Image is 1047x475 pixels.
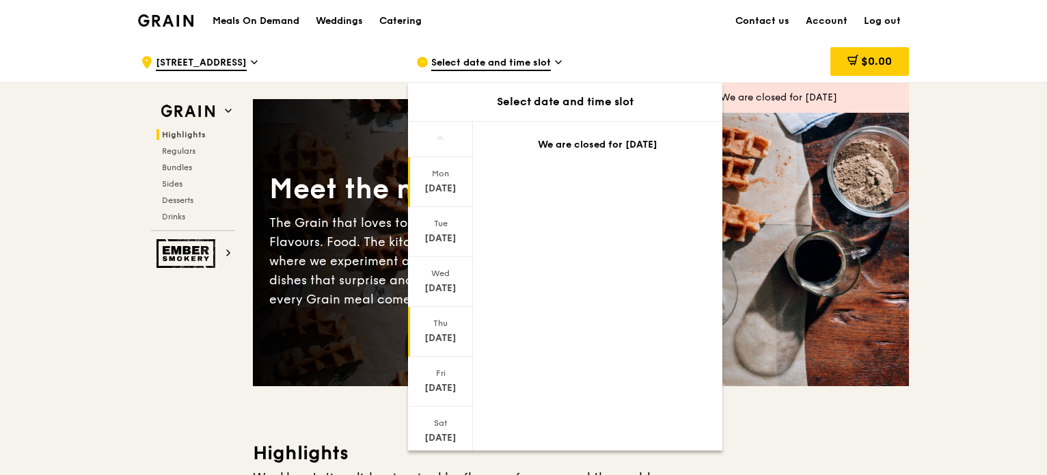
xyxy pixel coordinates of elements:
div: Catering [379,1,422,42]
span: Bundles [162,163,192,172]
div: We are closed for [DATE] [720,91,898,105]
span: Select date and time slot [431,56,551,71]
div: We are closed for [DATE] [489,138,706,152]
div: Fri [410,368,471,379]
div: [DATE] [410,331,471,345]
span: Sides [162,179,182,189]
h1: Meals On Demand [213,14,299,28]
h3: Highlights [253,441,909,465]
div: Mon [410,168,471,179]
div: Wed [410,268,471,279]
a: Catering [371,1,430,42]
div: [DATE] [410,381,471,395]
div: [DATE] [410,431,471,445]
img: Grain web logo [157,99,219,124]
span: Highlights [162,130,206,139]
div: Weddings [316,1,363,42]
span: $0.00 [861,55,892,68]
div: [DATE] [410,182,471,195]
div: Tue [410,218,471,229]
div: Select date and time slot [408,94,722,110]
div: The Grain that loves to play. With ingredients. Flavours. Food. The kitchen is our happy place, w... [269,213,581,309]
div: [DATE] [410,282,471,295]
img: Ember Smokery web logo [157,239,219,268]
div: [DATE] [410,232,471,245]
span: Desserts [162,195,193,205]
a: Log out [856,1,909,42]
span: Drinks [162,212,185,221]
div: Thu [410,318,471,329]
div: Sat [410,418,471,429]
a: Weddings [308,1,371,42]
a: Account [798,1,856,42]
span: [STREET_ADDRESS] [156,56,247,71]
div: Meet the new Grain [269,171,581,208]
img: Grain [138,14,193,27]
span: Regulars [162,146,195,156]
a: Contact us [727,1,798,42]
